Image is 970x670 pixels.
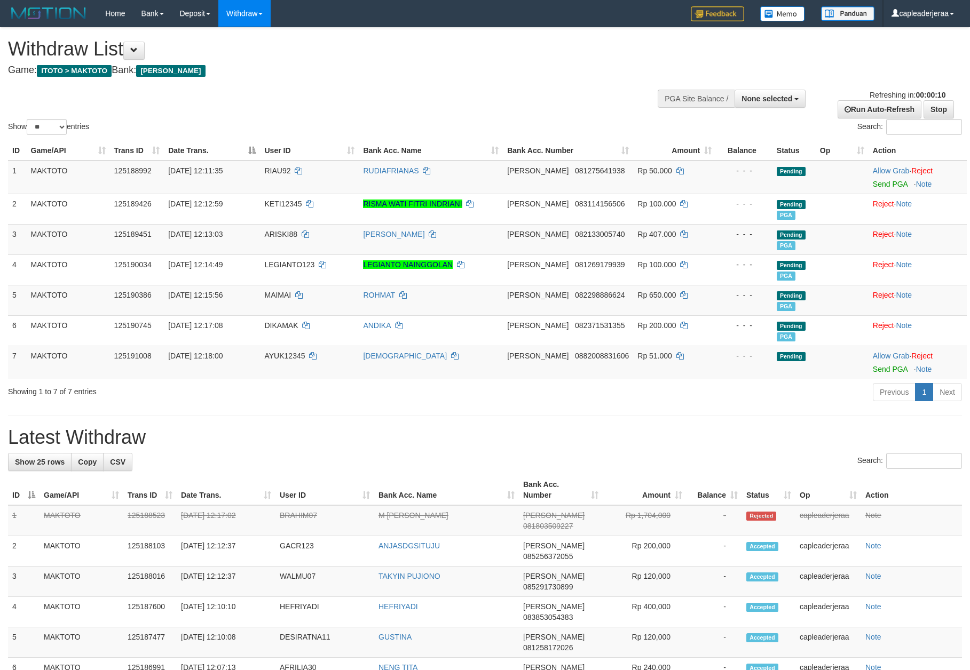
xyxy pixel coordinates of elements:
a: Run Auto-Refresh [838,100,921,118]
a: ROHMAT [363,291,395,299]
span: RIAU92 [264,166,290,175]
span: [PERSON_NAME] [507,352,569,360]
a: Show 25 rows [8,453,72,471]
a: Note [865,541,881,550]
span: Marked by capleaderjeraa [777,241,795,250]
td: - [687,536,742,567]
span: LEGIANTO123 [264,260,314,269]
td: capleaderjeraa [795,627,861,658]
td: 4 [8,597,40,627]
a: TAKYIN PUJIONO [378,572,440,580]
a: Next [933,383,962,401]
td: capleaderjeraa [795,597,861,627]
td: WALMU07 [275,567,374,597]
span: [DATE] 12:15:56 [168,291,223,299]
a: Note [865,602,881,611]
span: Copy 083853054383 to clipboard [523,613,573,621]
td: BRAHIM07 [275,505,374,536]
span: [PERSON_NAME] [507,260,569,269]
span: [PERSON_NAME] [523,541,585,550]
td: MAKTOTO [27,315,110,346]
th: Op: activate to sort column ascending [795,475,861,505]
span: 125189426 [114,200,152,208]
td: MAKTOTO [40,505,123,536]
a: Note [865,572,881,580]
td: · [869,315,967,346]
a: 1 [915,383,933,401]
td: 125188016 [123,567,177,597]
strong: 00:00:10 [916,91,945,99]
span: Copy 081275641938 to clipboard [575,166,625,175]
a: RUDIAFRIANAS [363,166,419,175]
span: Marked by capleaderjeraa [777,211,795,220]
td: MAKTOTO [27,161,110,194]
span: [PERSON_NAME] [507,166,569,175]
td: · [869,254,967,285]
a: Reject [873,260,894,269]
th: Bank Acc. Number: activate to sort column ascending [519,475,603,505]
td: [DATE] 12:12:37 [177,567,275,597]
label: Search: [857,453,962,469]
a: ANDIKA [363,321,390,330]
a: Note [896,291,912,299]
span: Accepted [746,572,778,581]
input: Search: [886,453,962,469]
span: Rp 200.000 [637,321,676,330]
a: Note [896,230,912,238]
th: Trans ID: activate to sort column ascending [110,141,164,161]
span: Copy 082133005740 to clipboard [575,230,625,238]
span: Copy 082371531355 to clipboard [575,321,625,330]
td: 1 [8,161,27,194]
td: MAKTOTO [27,224,110,254]
td: capleaderjeraa [795,505,861,536]
a: LEGIANTO NAINGGOLAN [363,260,453,269]
img: MOTION_logo.png [8,5,89,21]
div: - - - [720,165,768,176]
a: Stop [924,100,954,118]
span: 125190386 [114,291,152,299]
td: Rp 120,000 [603,627,687,658]
th: Game/API: activate to sort column ascending [40,475,123,505]
span: Pending [777,167,806,176]
td: MAKTOTO [27,346,110,379]
td: · [869,224,967,254]
td: MAKTOTO [40,536,123,567]
a: RISMA WATI FITRI INDRIANI [363,200,462,208]
a: Previous [873,383,916,401]
img: Feedback.jpg [691,6,744,21]
td: [DATE] 12:17:02 [177,505,275,536]
td: Rp 1,704,000 [603,505,687,536]
td: 5 [8,627,40,658]
td: 125188103 [123,536,177,567]
span: Marked by capleaderjeraa [777,302,795,311]
span: Copy 085291730899 to clipboard [523,583,573,591]
span: [PERSON_NAME] [523,572,585,580]
a: Note [916,365,932,373]
a: Allow Grab [873,352,909,360]
a: Send PGA [873,365,908,373]
span: Show 25 rows [15,458,65,466]
th: Status: activate to sort column ascending [742,475,795,505]
th: Balance [716,141,772,161]
td: Rp 200,000 [603,536,687,567]
a: Reject [873,230,894,238]
span: CSV [110,458,125,466]
span: [PERSON_NAME] [507,200,569,208]
td: capleaderjeraa [795,536,861,567]
span: · [873,352,911,360]
a: [PERSON_NAME] [363,230,424,238]
a: CSV [103,453,132,471]
a: M [PERSON_NAME] [378,511,448,520]
td: 5 [8,285,27,315]
td: [DATE] 12:10:08 [177,627,275,658]
span: 125188992 [114,166,152,175]
span: Copy 085256372055 to clipboard [523,552,573,561]
th: Bank Acc. Name: activate to sort column ascending [359,141,503,161]
select: Showentries [27,119,67,135]
span: [DATE] 12:12:59 [168,200,223,208]
th: Date Trans.: activate to sort column descending [164,141,260,161]
label: Search: [857,119,962,135]
a: Note [896,260,912,269]
span: · [873,166,911,175]
td: GACR123 [275,536,374,567]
